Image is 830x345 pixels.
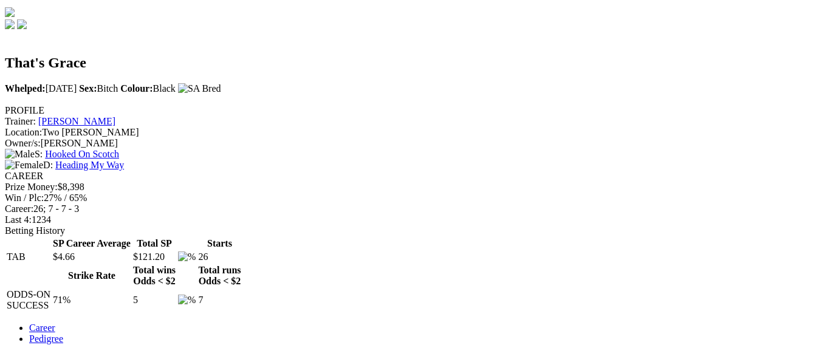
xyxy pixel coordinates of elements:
[52,289,131,312] td: 71%
[178,251,196,262] img: %
[197,237,241,250] th: Starts
[5,214,815,225] div: 1234
[5,105,815,116] div: PROFILE
[5,193,815,203] div: 27% / 65%
[5,171,815,182] div: CAREER
[197,251,241,263] td: 26
[6,289,51,312] td: ODDS-ON SUCCESS
[5,225,815,236] div: Betting History
[5,55,815,71] h2: That's Grace
[5,127,815,138] div: Two [PERSON_NAME]
[197,289,241,312] td: 7
[5,138,41,148] span: Owner/s:
[5,149,43,159] span: S:
[5,7,15,17] img: logo-grsa-white.png
[5,203,33,214] span: Career:
[5,127,42,137] span: Location:
[5,83,77,94] span: [DATE]
[17,19,27,29] img: twitter.svg
[55,160,124,170] a: Heading My Way
[5,193,44,203] span: Win / Plc:
[132,251,176,263] td: $121.20
[5,214,32,225] span: Last 4:
[79,83,97,94] b: Sex:
[120,83,153,94] b: Colour:
[45,149,119,159] a: Hooked On Scotch
[5,182,815,193] div: $8,398
[197,264,241,287] th: Total runs Odds < $2
[5,83,46,94] b: Whelped:
[29,333,63,344] a: Pedigree
[120,83,176,94] span: Black
[52,237,131,250] th: SP Career Average
[132,289,176,312] td: 5
[5,160,43,171] img: Female
[178,83,221,94] img: SA Bred
[5,116,36,126] span: Trainer:
[6,251,51,263] td: TAB
[5,19,15,29] img: facebook.svg
[79,83,118,94] span: Bitch
[29,323,55,333] a: Career
[5,138,815,149] div: [PERSON_NAME]
[52,251,131,263] td: $4.66
[38,116,115,126] a: [PERSON_NAME]
[5,203,815,214] div: 26; 7 - 7 - 3
[178,295,196,306] img: %
[132,237,176,250] th: Total SP
[5,149,35,160] img: Male
[52,264,131,287] th: Strike Rate
[5,160,53,170] span: D:
[5,182,58,192] span: Prize Money:
[132,264,176,287] th: Total wins Odds < $2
